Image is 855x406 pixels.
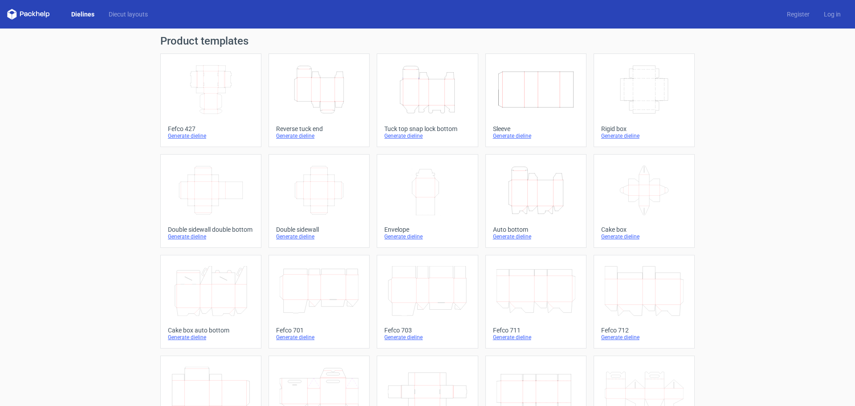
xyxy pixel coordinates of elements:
[384,327,470,334] div: Fefco 703
[780,10,817,19] a: Register
[377,154,478,248] a: EnvelopeGenerate dieline
[594,53,695,147] a: Rigid boxGenerate dieline
[276,226,362,233] div: Double sidewall
[485,255,586,349] a: Fefco 711Generate dieline
[493,334,579,341] div: Generate dieline
[601,132,687,139] div: Generate dieline
[276,132,362,139] div: Generate dieline
[377,53,478,147] a: Tuck top snap lock bottomGenerate dieline
[64,10,102,19] a: Dielines
[601,327,687,334] div: Fefco 712
[601,233,687,240] div: Generate dieline
[168,334,254,341] div: Generate dieline
[493,233,579,240] div: Generate dieline
[160,53,261,147] a: Fefco 427Generate dieline
[485,154,586,248] a: Auto bottomGenerate dieline
[276,327,362,334] div: Fefco 701
[160,36,695,46] h1: Product templates
[384,233,470,240] div: Generate dieline
[160,154,261,248] a: Double sidewall double bottomGenerate dieline
[493,125,579,132] div: Sleeve
[493,327,579,334] div: Fefco 711
[168,233,254,240] div: Generate dieline
[168,226,254,233] div: Double sidewall double bottom
[594,255,695,349] a: Fefco 712Generate dieline
[601,125,687,132] div: Rigid box
[160,255,261,349] a: Cake box auto bottomGenerate dieline
[817,10,848,19] a: Log in
[269,255,370,349] a: Fefco 701Generate dieline
[276,334,362,341] div: Generate dieline
[102,10,155,19] a: Diecut layouts
[601,226,687,233] div: Cake box
[493,226,579,233] div: Auto bottom
[276,125,362,132] div: Reverse tuck end
[276,233,362,240] div: Generate dieline
[601,334,687,341] div: Generate dieline
[168,125,254,132] div: Fefco 427
[594,154,695,248] a: Cake boxGenerate dieline
[384,334,470,341] div: Generate dieline
[384,226,470,233] div: Envelope
[377,255,478,349] a: Fefco 703Generate dieline
[168,132,254,139] div: Generate dieline
[269,154,370,248] a: Double sidewallGenerate dieline
[485,53,586,147] a: SleeveGenerate dieline
[168,327,254,334] div: Cake box auto bottom
[384,132,470,139] div: Generate dieline
[493,132,579,139] div: Generate dieline
[269,53,370,147] a: Reverse tuck endGenerate dieline
[384,125,470,132] div: Tuck top snap lock bottom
